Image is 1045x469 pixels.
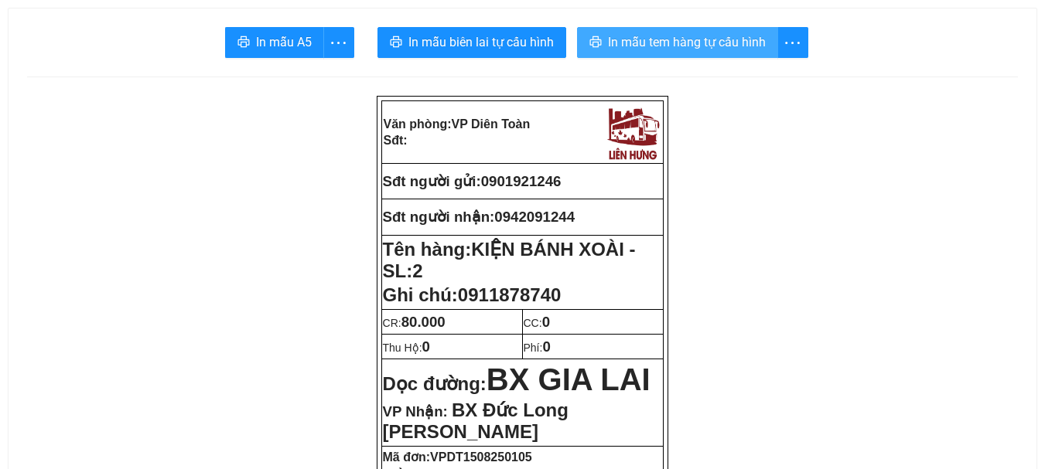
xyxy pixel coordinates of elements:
[430,450,532,464] span: VPDT1508250105
[542,314,550,330] span: 0
[377,27,566,58] button: printerIn mẫu biên lai tự cấu hình
[458,284,561,305] span: 0911878740
[384,117,531,131] strong: Văn phòng:
[383,450,532,464] strong: Mã đơn:
[422,338,430,355] span: 0
[383,373,651,394] strong: Dọc đường:
[383,209,495,225] strong: Sđt người nhận:
[383,239,636,281] strong: Tên hàng:
[384,134,408,147] strong: Sđt:
[524,342,551,354] span: Phí:
[166,11,227,75] img: logo
[383,173,481,189] strong: Sđt người gửi:
[323,27,354,58] button: more
[412,260,422,281] span: 2
[63,83,169,100] strong: Phiếu gửi hàng
[542,338,550,355] span: 0
[524,317,551,329] span: CC:
[383,342,430,354] span: Thu Hộ:
[777,27,808,58] button: more
[383,317,446,329] span: CR:
[603,103,662,161] img: logo
[155,110,213,121] span: 0901921246
[408,32,554,52] span: In mẫu biên lai tự cấu hình
[5,27,164,77] strong: VP: 77 [GEOGRAPHIC_DATA], [GEOGRAPHIC_DATA]
[481,173,562,189] span: 0901921246
[383,284,562,305] span: Ghi chú:
[452,117,531,131] span: VP Diên Toàn
[487,362,651,396] span: BX GIA LAI
[589,36,602,50] span: printer
[494,209,575,225] span: 0942091244
[778,33,808,53] span: more
[5,8,128,24] strong: Nhà xe Liên Hưng
[383,239,636,281] span: KIỆN BÁNH XOÀI - SL:
[577,27,778,58] button: printerIn mẫu tem hàng tự cấu hình
[383,403,448,420] span: VP Nhận:
[113,110,213,121] strong: SĐT gửi:
[5,110,56,121] strong: Người gửi:
[225,27,324,58] button: printerIn mẫu A5
[390,36,402,50] span: printer
[256,32,312,52] span: In mẫu A5
[237,36,250,50] span: printer
[608,32,766,52] span: In mẫu tem hàng tự cấu hình
[324,33,353,53] span: more
[383,399,569,442] span: BX Đức Long [PERSON_NAME]
[401,314,446,330] span: 80.000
